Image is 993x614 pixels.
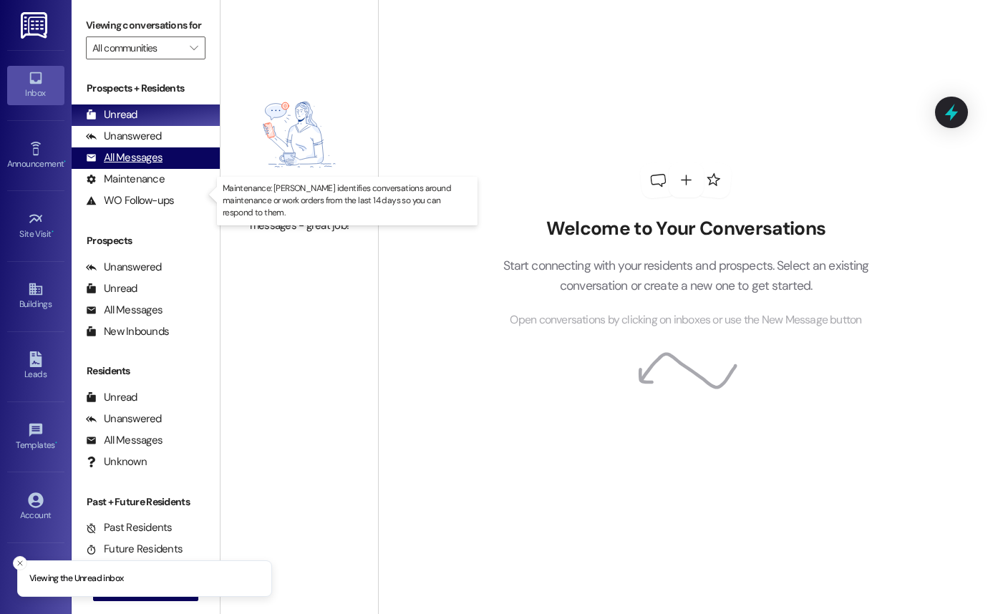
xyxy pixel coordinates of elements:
[86,107,137,122] div: Unread
[7,347,64,386] a: Leads
[86,281,137,296] div: Unread
[223,182,472,219] p: Maintenance: [PERSON_NAME] identifies conversations around maintenance or work orders from the la...
[481,218,891,240] h2: Welcome to Your Conversations
[190,42,198,54] i: 
[7,66,64,104] a: Inbox
[86,324,169,339] div: New Inbounds
[72,81,220,96] div: Prospects + Residents
[86,150,163,165] div: All Messages
[52,227,54,237] span: •
[72,364,220,379] div: Residents
[236,73,362,196] img: empty-state
[29,572,123,585] p: Viewing the Unread inbox
[7,277,64,316] a: Buildings
[7,488,64,527] a: Account
[86,172,165,187] div: Maintenance
[86,454,147,469] div: Unknown
[86,260,162,275] div: Unanswered
[13,556,27,570] button: Close toast
[21,12,50,39] img: ResiDesk Logo
[86,303,163,318] div: All Messages
[86,129,162,144] div: Unanswered
[86,411,162,427] div: Unanswered
[7,207,64,245] a: Site Visit •
[510,311,861,329] span: Open conversations by clicking on inboxes or use the New Message button
[72,494,220,510] div: Past + Future Residents
[55,438,57,448] span: •
[64,157,66,167] span: •
[86,390,137,405] div: Unread
[86,542,183,557] div: Future Residents
[72,233,220,248] div: Prospects
[92,36,183,59] input: All communities
[481,255,891,296] p: Start connecting with your residents and prospects. Select an existing conversation or create a n...
[86,520,173,535] div: Past Residents
[7,558,64,597] a: Support
[7,418,64,457] a: Templates •
[86,193,174,208] div: WO Follow-ups
[86,433,163,448] div: All Messages
[86,14,205,36] label: Viewing conversations for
